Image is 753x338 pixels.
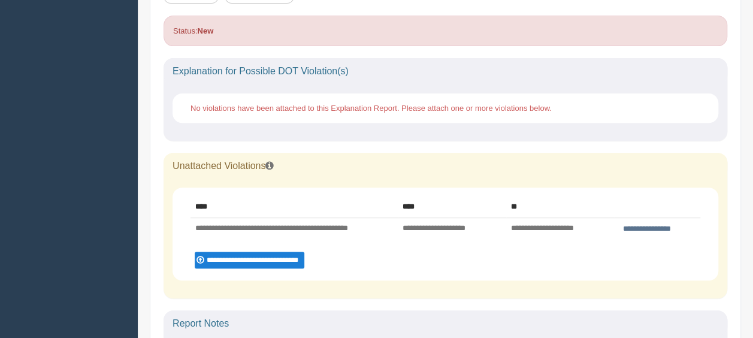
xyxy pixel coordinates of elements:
div: Report Notes [164,310,727,337]
div: Status: [164,16,727,46]
strong: New [197,26,213,35]
span: No violations have been attached to this Explanation Report. Please attach one or more violations... [190,104,552,113]
div: Unattached Violations [164,153,727,179]
div: Explanation for Possible DOT Violation(s) [164,58,727,84]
